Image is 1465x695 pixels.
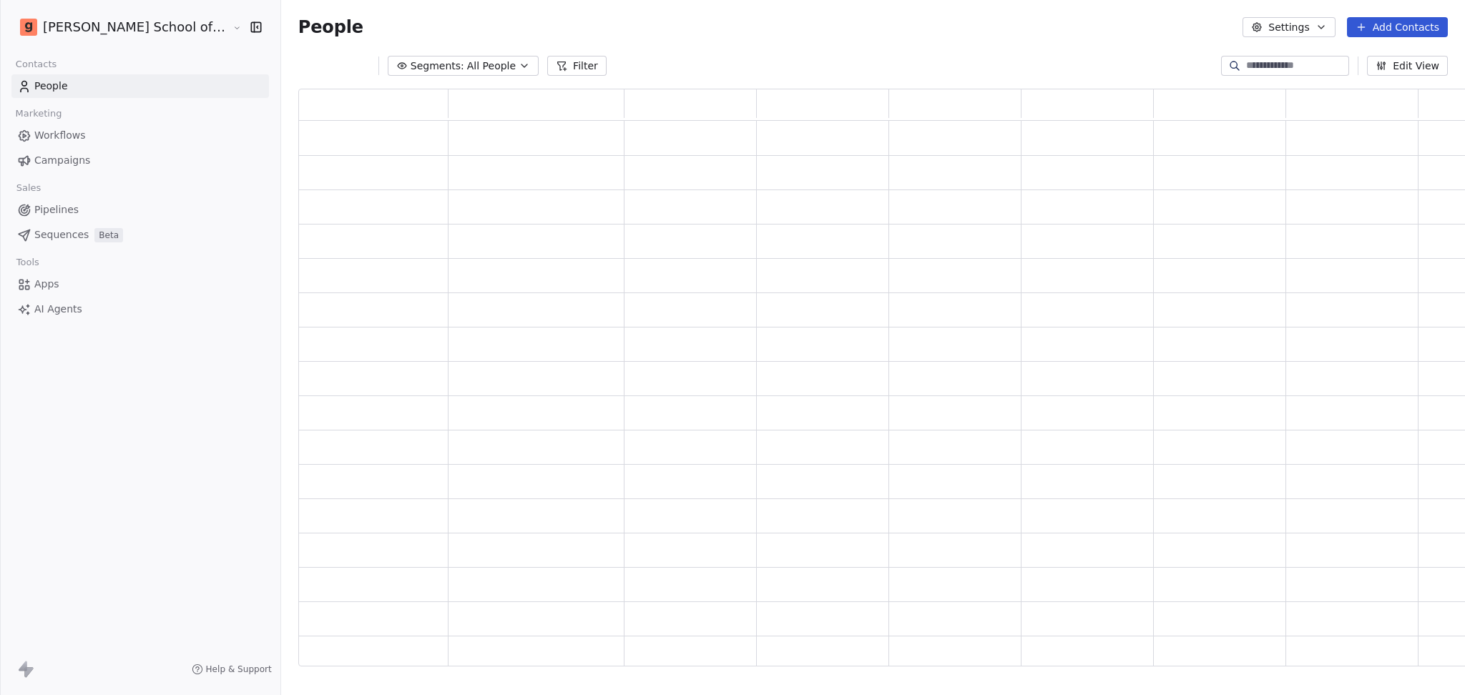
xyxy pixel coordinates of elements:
[34,153,90,168] span: Campaigns
[9,103,68,124] span: Marketing
[11,272,269,296] a: Apps
[34,79,68,94] span: People
[34,202,79,217] span: Pipelines
[206,664,272,675] span: Help & Support
[11,223,269,247] a: SequencesBeta
[411,59,464,74] span: Segments:
[10,252,45,273] span: Tools
[17,15,222,39] button: [PERSON_NAME] School of Finance LLP
[9,54,63,75] span: Contacts
[547,56,607,76] button: Filter
[11,74,269,98] a: People
[34,277,59,292] span: Apps
[11,149,269,172] a: Campaigns
[34,302,82,317] span: AI Agents
[11,297,269,321] a: AI Agents
[20,19,37,36] img: Goela%20School%20Logos%20(4).png
[11,124,269,147] a: Workflows
[1347,17,1448,37] button: Add Contacts
[1367,56,1448,76] button: Edit View
[43,18,229,36] span: [PERSON_NAME] School of Finance LLP
[298,16,363,38] span: People
[467,59,516,74] span: All People
[192,664,272,675] a: Help & Support
[10,177,47,199] span: Sales
[11,198,269,222] a: Pipelines
[34,227,89,242] span: Sequences
[1243,17,1335,37] button: Settings
[34,128,86,143] span: Workflows
[94,228,123,242] span: Beta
